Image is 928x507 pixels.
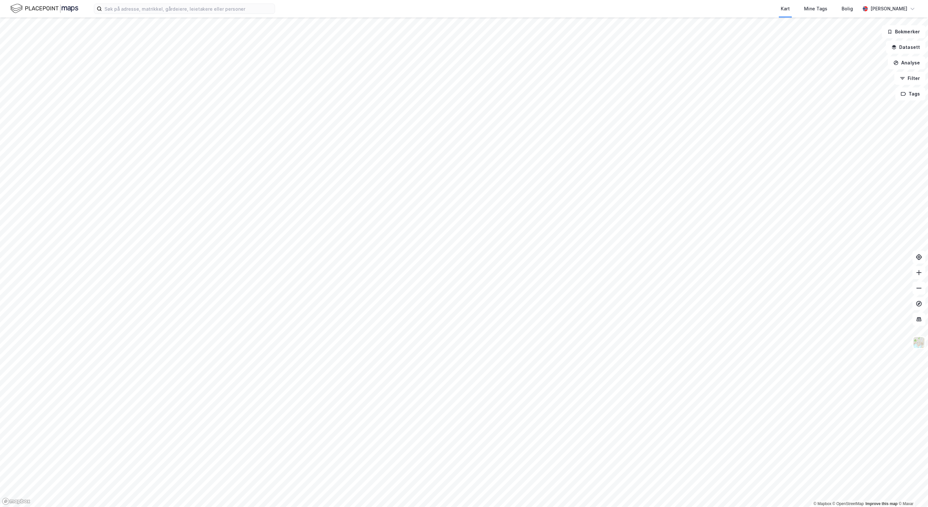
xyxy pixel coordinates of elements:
[894,72,925,85] button: Filter
[813,501,831,506] a: Mapbox
[842,5,853,13] div: Bolig
[2,498,30,505] a: Mapbox homepage
[896,476,928,507] div: Kontrollprogram for chat
[896,476,928,507] iframe: Chat Widget
[870,5,907,13] div: [PERSON_NAME]
[882,25,925,38] button: Bokmerker
[781,5,790,13] div: Kart
[886,41,925,54] button: Datasett
[102,4,275,14] input: Søk på adresse, matrikkel, gårdeiere, leietakere eller personer
[888,56,925,69] button: Analyse
[804,5,827,13] div: Mine Tags
[866,501,898,506] a: Improve this map
[833,501,864,506] a: OpenStreetMap
[913,336,925,349] img: Z
[10,3,78,14] img: logo.f888ab2527a4732fd821a326f86c7f29.svg
[895,87,925,100] button: Tags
